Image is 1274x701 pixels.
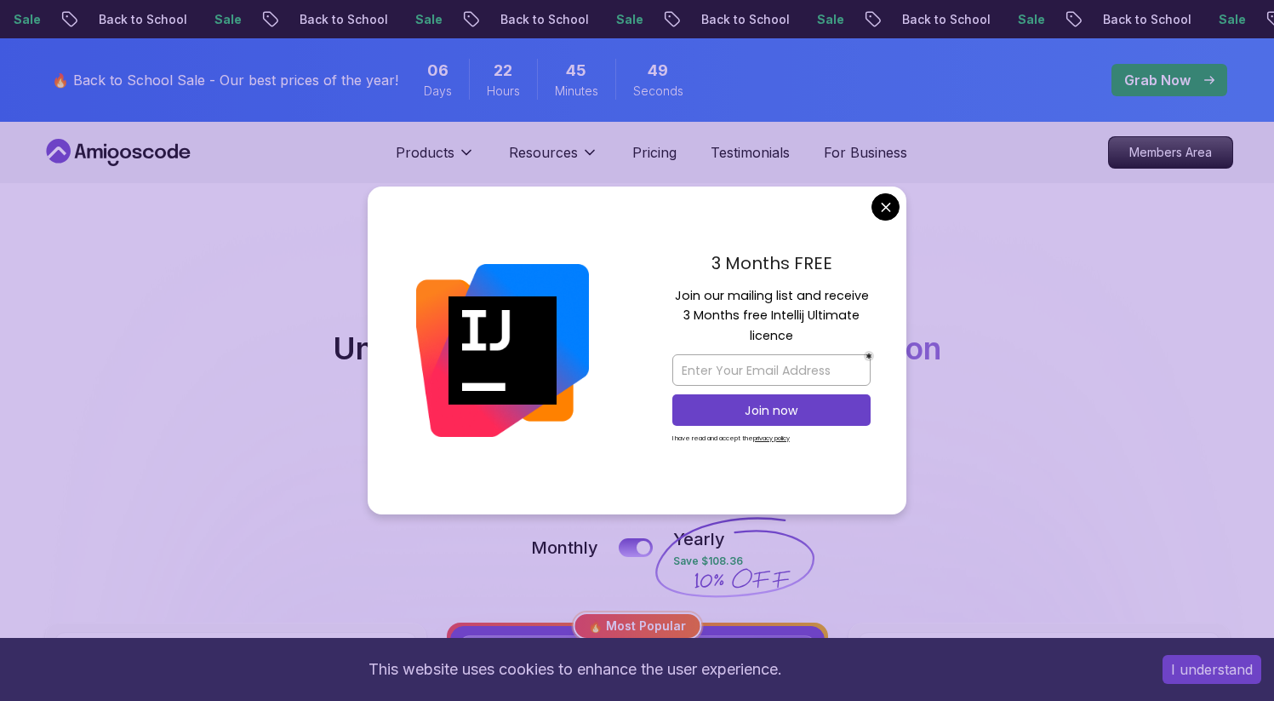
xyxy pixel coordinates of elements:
p: Sale [803,11,858,28]
div: This website uses cookies to enhance the user experience. [13,651,1137,688]
p: Grab Now [1124,70,1191,90]
p: Members Area [1109,137,1232,168]
p: Back to School [85,11,201,28]
span: Minutes [555,83,598,100]
span: Days [424,83,452,100]
a: Pricing [632,142,677,163]
a: Testimonials [711,142,790,163]
span: 49 Seconds [648,59,668,83]
p: Sale [402,11,456,28]
p: Monthly [531,536,598,560]
span: Seconds [633,83,683,100]
p: Back to School [487,11,603,28]
button: Products [396,142,475,176]
p: Back to School [888,11,1004,28]
p: Back to School [286,11,402,28]
span: 45 Minutes [566,59,586,83]
p: Back to School [688,11,803,28]
p: Back to School [1089,11,1205,28]
a: For Business [824,142,907,163]
p: Products [396,142,454,163]
p: Sale [1205,11,1260,28]
button: Resources [509,142,598,176]
p: Sale [603,11,657,28]
span: Hours [487,83,520,100]
p: Resources [509,142,578,163]
span: 22 Hours [494,59,512,83]
h2: Unlimited Learning with [333,331,941,365]
span: 6 Days [427,59,448,83]
p: 🔥 Back to School Sale - Our best prices of the year! [52,70,398,90]
p: Sale [1004,11,1059,28]
a: Members Area [1108,136,1233,169]
p: Sale [201,11,255,28]
button: Accept cookies [1163,655,1261,684]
